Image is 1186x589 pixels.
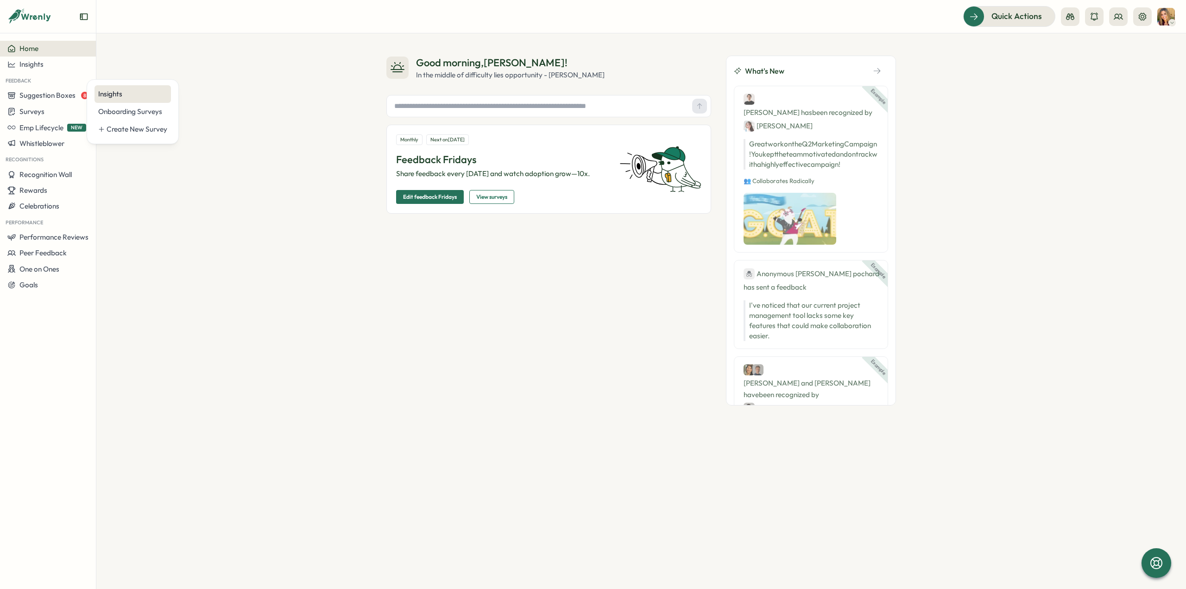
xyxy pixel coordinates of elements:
[963,6,1055,26] button: Quick Actions
[744,193,836,245] img: Recognition Image
[749,300,878,341] p: I've noticed that our current project management tool lacks some key features that could make col...
[469,190,514,204] button: View surveys
[991,10,1042,22] span: Quick Actions
[744,364,755,375] img: Cassie
[19,248,67,257] span: Peer Feedback
[744,120,813,132] div: [PERSON_NAME]
[744,403,755,414] img: Carlos
[19,233,88,241] span: Performance Reviews
[107,124,167,134] div: Create New Survey
[396,190,464,204] button: Edit feedback Fridays
[95,85,171,103] a: Insights
[98,107,167,117] div: Onboarding Surveys
[752,364,763,375] img: Jack
[19,123,63,132] span: Emp Lifecycle
[396,152,608,167] p: Feedback Fridays
[19,139,64,148] span: Whistleblower
[744,402,813,414] div: [PERSON_NAME]
[81,92,88,99] span: 8
[19,60,44,69] span: Insights
[744,177,878,185] p: 👥 Collaborates Radically
[744,268,878,293] div: has sent a feedback
[79,12,88,21] button: Expand sidebar
[67,124,86,132] span: NEW
[745,65,784,77] span: What's New
[744,120,755,132] img: Jane
[744,94,878,132] div: [PERSON_NAME] has been recognized by
[19,91,76,100] span: Suggestion Boxes
[416,70,605,80] div: In the middle of difficulty lies opportunity - [PERSON_NAME]
[744,94,755,105] img: Ben
[19,170,72,179] span: Recognition Wall
[396,169,608,179] p: Share feedback every [DATE] and watch adoption grow—10x.
[416,56,605,70] div: Good morning , [PERSON_NAME] !
[476,190,507,203] span: View surveys
[19,44,38,53] span: Home
[403,190,457,203] span: Edit feedback Fridays
[19,186,47,195] span: Rewards
[744,139,878,170] p: Great work on the Q2 Marketing Campaign! You kept the team motivated and on track with a highly e...
[1157,8,1175,25] img: Tarin O'Neill
[95,103,171,120] a: Onboarding Surveys
[19,107,44,116] span: Surveys
[19,265,59,273] span: One on Ones
[744,364,878,414] div: [PERSON_NAME] and [PERSON_NAME] have been recognized by
[396,134,423,145] div: Monthly
[98,89,167,99] div: Insights
[95,120,171,138] a: Create New Survey
[744,268,879,279] div: Anonymous [PERSON_NAME] pochard
[19,202,59,210] span: Celebrations
[19,280,38,289] span: Goals
[426,134,469,145] div: Next on [DATE]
